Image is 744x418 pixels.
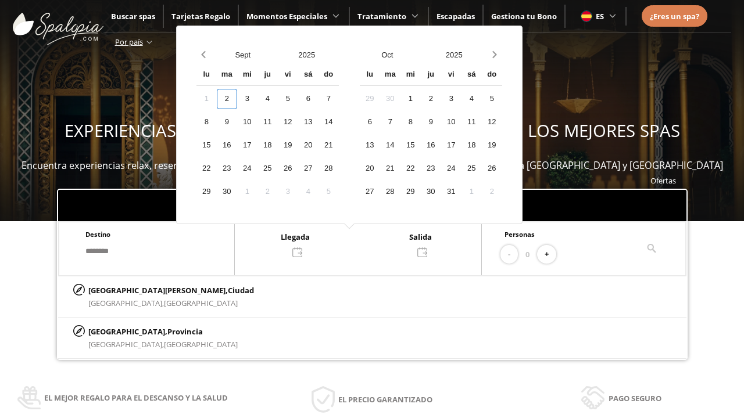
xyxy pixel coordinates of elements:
[85,230,110,239] span: Destino
[319,65,339,85] div: do
[278,135,298,156] div: 19
[380,112,400,132] div: 7
[650,11,699,21] span: ¿Eres un spa?
[421,45,488,65] button: Open years overlay
[257,112,278,132] div: 11
[421,65,441,85] div: ju
[380,182,400,202] div: 28
[22,159,723,172] span: Encuentra experiencias relax, reserva bonos spas y escapadas wellness para disfrutar en más de 40...
[505,230,535,239] span: Personas
[88,284,254,297] p: [GEOGRAPHIC_DATA][PERSON_NAME],
[500,245,518,264] button: -
[228,285,254,296] span: Ciudad
[319,89,339,109] div: 7
[237,158,257,179] div: 24
[217,65,237,85] div: ma
[441,65,462,85] div: vi
[482,65,502,85] div: do
[338,393,432,406] span: El precio garantizado
[196,89,217,109] div: 1
[217,89,237,109] div: 2
[400,65,421,85] div: mi
[111,11,155,21] a: Buscar spas
[298,182,319,202] div: 4
[196,158,217,179] div: 22
[537,245,556,264] button: +
[298,89,319,109] div: 6
[257,158,278,179] div: 25
[196,65,217,85] div: lu
[462,65,482,85] div: sá
[462,135,482,156] div: 18
[298,65,319,85] div: sá
[488,45,502,65] button: Next month
[88,339,164,349] span: [GEOGRAPHIC_DATA],
[380,65,400,85] div: ma
[196,89,339,202] div: Calendar days
[437,11,475,21] a: Escapadas
[196,65,339,202] div: Calendar wrapper
[525,248,530,261] span: 0
[360,158,380,179] div: 20
[278,158,298,179] div: 26
[354,45,421,65] button: Open months overlay
[421,135,441,156] div: 16
[609,392,661,405] span: Pago seguro
[400,182,421,202] div: 29
[217,135,237,156] div: 16
[421,89,441,109] div: 2
[196,182,217,202] div: 29
[13,1,103,45] img: ImgLogoSpalopia.BvClDcEz.svg
[196,112,217,132] div: 8
[650,175,676,186] a: Ofertas
[421,182,441,202] div: 30
[44,391,228,404] span: El mejor regalo para el descanso y la salud
[482,135,502,156] div: 19
[360,65,502,202] div: Calendar wrapper
[211,45,275,65] button: Open months overlay
[278,65,298,85] div: vi
[650,10,699,23] a: ¿Eres un spa?
[88,325,238,338] p: [GEOGRAPHIC_DATA],
[360,89,380,109] div: 29
[441,89,462,109] div: 3
[237,182,257,202] div: 1
[298,112,319,132] div: 13
[237,112,257,132] div: 10
[380,158,400,179] div: 21
[462,182,482,202] div: 1
[400,158,421,179] div: 22
[319,112,339,132] div: 14
[360,65,380,85] div: lu
[441,182,462,202] div: 31
[167,326,203,337] span: Provincia
[360,135,380,156] div: 13
[196,45,211,65] button: Previous month
[482,89,502,109] div: 5
[360,89,502,202] div: Calendar days
[257,65,278,85] div: ju
[196,135,217,156] div: 15
[441,112,462,132] div: 10
[237,65,257,85] div: mi
[421,158,441,179] div: 23
[171,11,230,21] span: Tarjetas Regalo
[319,158,339,179] div: 28
[441,158,462,179] div: 24
[400,135,421,156] div: 15
[115,37,143,47] span: Por país
[298,158,319,179] div: 27
[491,11,557,21] a: Gestiona tu Bono
[462,89,482,109] div: 4
[217,158,237,179] div: 23
[298,135,319,156] div: 20
[421,112,441,132] div: 9
[237,89,257,109] div: 3
[462,112,482,132] div: 11
[278,89,298,109] div: 5
[482,112,502,132] div: 12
